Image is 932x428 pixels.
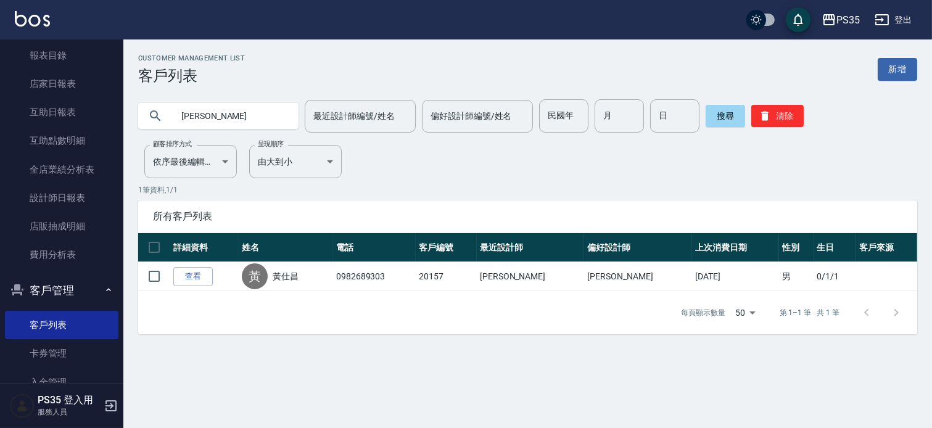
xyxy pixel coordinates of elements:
img: Logo [15,11,50,27]
a: 卡券管理 [5,339,118,368]
a: 互助點數明細 [5,126,118,155]
td: 0/1/1 [814,262,857,291]
img: Person [10,393,35,418]
td: [PERSON_NAME] [584,262,692,291]
a: 查看 [173,267,213,286]
button: 登出 [870,9,917,31]
td: 男 [779,262,814,291]
td: 20157 [416,262,477,291]
button: 搜尋 [706,105,745,127]
td: [PERSON_NAME] [477,262,585,291]
a: 客戶列表 [5,311,118,339]
div: 由大到小 [249,145,342,178]
button: save [786,7,810,32]
label: 呈現順序 [258,139,284,149]
th: 電話 [333,233,416,262]
p: 每頁顯示數量 [681,307,725,318]
button: 清除 [751,105,804,127]
label: 顧客排序方式 [153,139,192,149]
a: 店販抽成明細 [5,212,118,241]
th: 生日 [814,233,857,262]
input: 搜尋關鍵字 [173,99,289,133]
a: 報表目錄 [5,41,118,70]
a: 全店業績分析表 [5,155,118,184]
span: 所有客戶列表 [153,210,902,223]
div: 50 [730,296,760,329]
th: 姓名 [239,233,333,262]
h2: Customer Management List [138,54,245,62]
div: 依序最後編輯時間 [144,145,237,178]
p: 1 筆資料, 1 / 1 [138,184,917,195]
th: 上次消費日期 [692,233,779,262]
p: 服務人員 [38,406,101,418]
div: 黃 [242,263,268,289]
h5: PS35 登入用 [38,394,101,406]
td: [DATE] [692,262,779,291]
td: 0982689303 [333,262,416,291]
th: 客戶來源 [856,233,917,262]
a: 黃仕昌 [273,270,299,282]
a: 設計師日報表 [5,184,118,212]
div: PS35 [836,12,860,28]
button: 客戶管理 [5,274,118,307]
h3: 客戶列表 [138,67,245,84]
button: PS35 [817,7,865,33]
a: 互助日報表 [5,98,118,126]
th: 客戶編號 [416,233,477,262]
th: 性別 [779,233,814,262]
th: 最近設計師 [477,233,585,262]
p: 第 1–1 筆 共 1 筆 [780,307,839,318]
a: 新增 [878,58,917,81]
a: 店家日報表 [5,70,118,98]
th: 詳細資料 [170,233,239,262]
a: 入金管理 [5,368,118,397]
a: 費用分析表 [5,241,118,269]
th: 偏好設計師 [584,233,692,262]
